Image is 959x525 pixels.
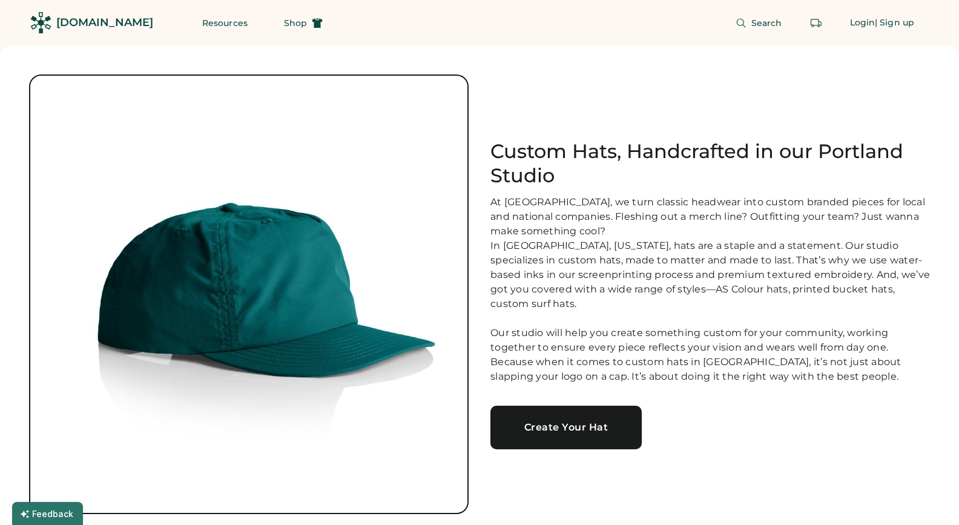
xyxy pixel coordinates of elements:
div: | Sign up [875,17,914,29]
iframe: Front Chat [901,471,954,523]
button: Resources [188,11,262,35]
button: Retrieve an order [804,11,828,35]
div: Create Your Hat [505,423,627,432]
span: Search [751,19,782,27]
button: Search [721,11,797,35]
img: no [30,76,467,513]
a: Create Your Hat [490,406,642,449]
div: At [GEOGRAPHIC_DATA], we turn classic headwear into custom branded pieces for local and national ... [490,195,930,384]
span: Shop [284,19,307,27]
button: Shop [269,11,337,35]
img: Rendered Logo - Screens [30,12,51,33]
div: [DOMAIN_NAME] [56,15,153,30]
div: Login [850,17,875,29]
h1: Custom Hats, Handcrafted in our Portland Studio [490,139,930,188]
